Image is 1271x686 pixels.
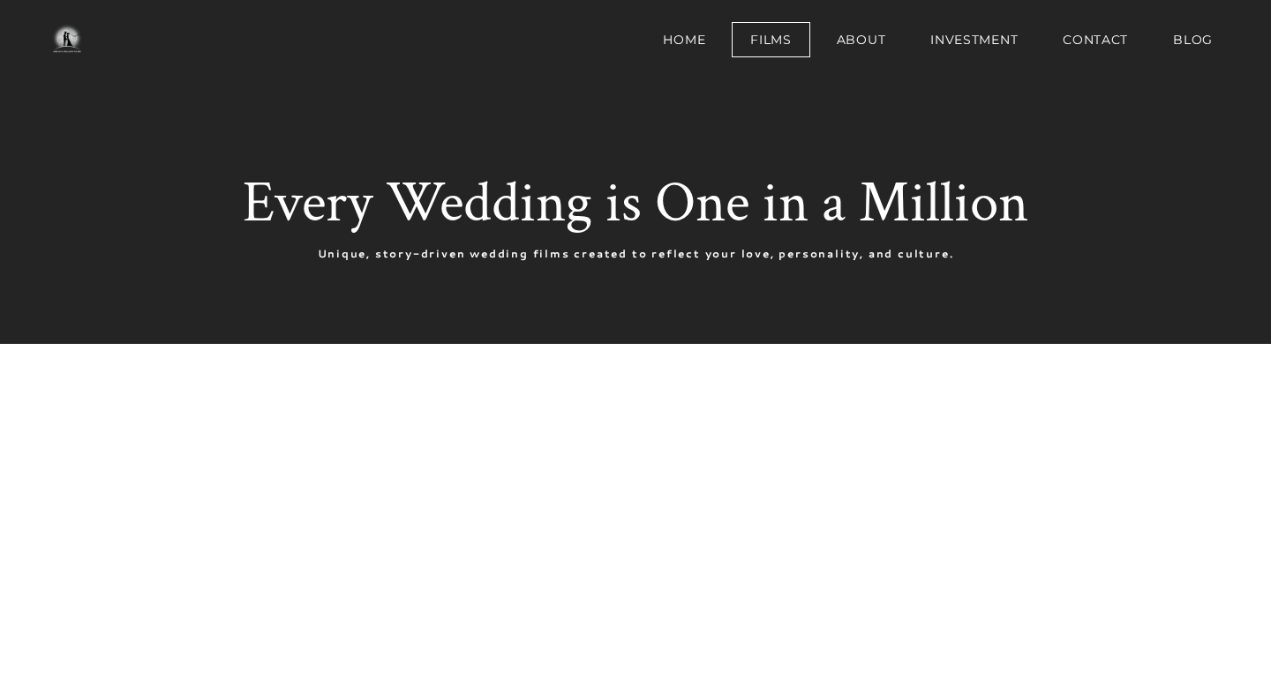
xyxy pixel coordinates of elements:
[243,166,1028,241] font: Every Wedding is One in a Million
[35,22,98,57] img: One in a Million Films | Los Angeles Wedding Videographer
[1154,22,1231,57] a: BLOG
[732,22,810,57] a: Films
[141,248,1130,260] div: Unique, story-driven wedding films created to reflect your love, personality, and culture.​
[1044,22,1147,57] a: Contact
[644,22,724,57] a: Home
[818,22,905,57] a: About
[912,22,1036,57] a: Investment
